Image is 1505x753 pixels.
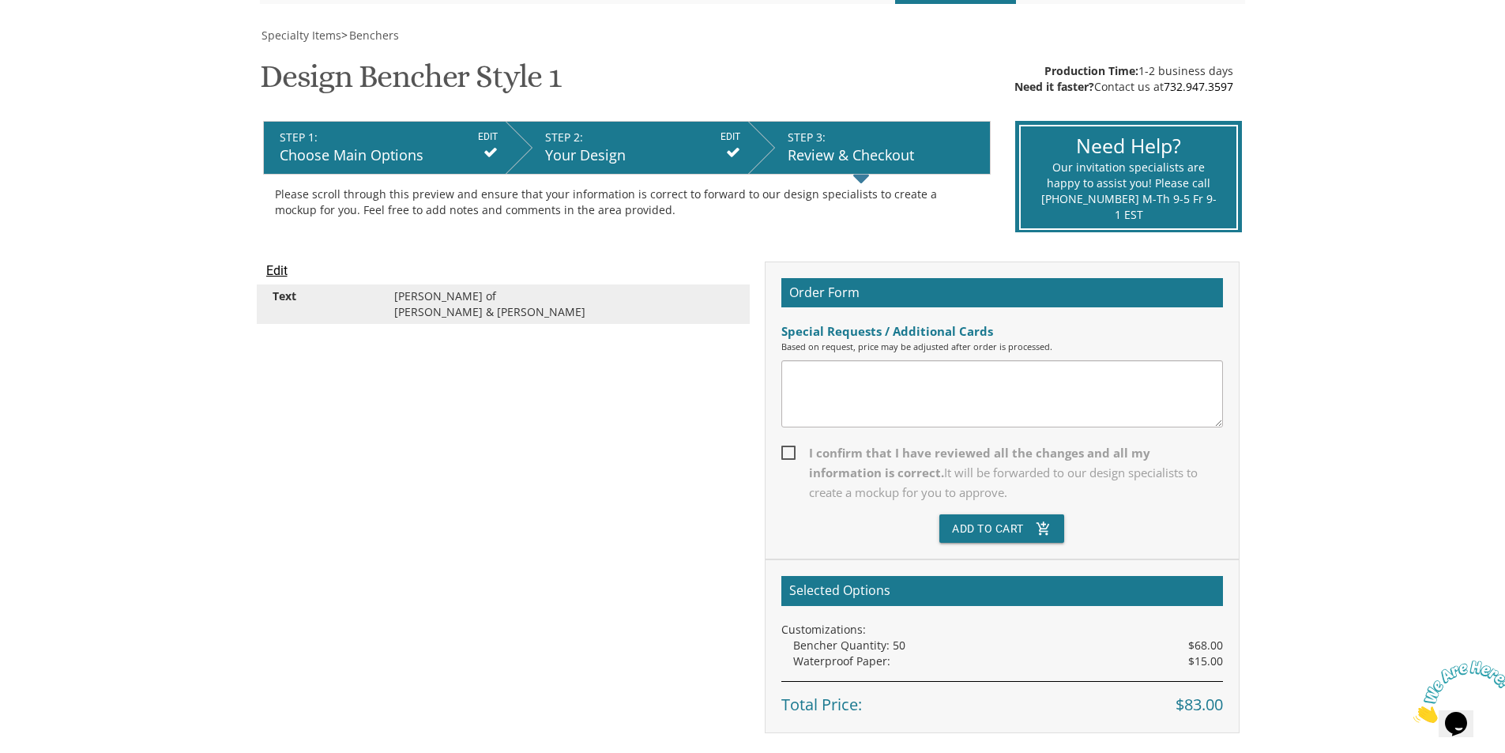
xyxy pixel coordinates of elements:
div: Our invitation specialists are happy to assist you! Please call [PHONE_NUMBER] M-Th 9-5 Fr 9-1 EST [1040,160,1217,223]
button: Add To Cartadd_shopping_cart [939,514,1064,543]
div: Customizations: [781,622,1223,638]
span: It will be forwarded to our design specialists to create a mockup for you to approve. [809,465,1198,500]
span: > [341,28,399,43]
h1: Design Bencher Style 1 [260,59,561,106]
div: Please scroll through this preview and ensure that your information is correct to forward to our ... [275,186,979,218]
span: $68.00 [1188,638,1223,653]
div: [PERSON_NAME] of [PERSON_NAME] & [PERSON_NAME] [382,288,746,320]
div: Choose Main Options [280,145,498,166]
div: STEP 2: [545,130,740,145]
img: Chat attention grabber [6,6,104,69]
input: EDIT [478,130,498,144]
span: $83.00 [1176,694,1223,717]
div: Total Price: [781,681,1223,717]
span: Need it faster? [1014,79,1094,94]
div: Review & Checkout [788,145,982,166]
div: Waterproof Paper: [793,653,1223,669]
input: Edit [266,262,288,280]
iframe: chat widget [1407,654,1505,729]
div: Need Help? [1040,132,1217,160]
span: $15.00 [1188,653,1223,669]
div: Your Design [545,145,740,166]
span: Specialty Items [261,28,341,43]
span: Production Time: [1044,63,1138,78]
span: Benchers [349,28,399,43]
div: 1-2 business days Contact us at [1014,63,1233,95]
span: I confirm that I have reviewed all the changes and all my information is correct. [781,443,1223,503]
div: Text [261,288,382,304]
div: Bencher Quantity: 50 [793,638,1223,653]
a: 732.947.3597 [1164,79,1233,94]
a: Specialty Items [260,28,341,43]
div: STEP 1: [280,130,498,145]
div: Special Requests / Additional Cards [781,323,1223,340]
div: Based on request, price may be adjusted after order is processed. [781,341,1223,353]
h2: Selected Options [781,576,1223,606]
i: add_shopping_cart [1036,514,1052,543]
div: STEP 3: [788,130,982,145]
a: Benchers [348,28,399,43]
input: EDIT [721,130,740,144]
h2: Order Form [781,278,1223,308]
